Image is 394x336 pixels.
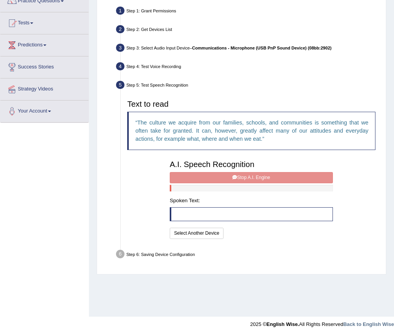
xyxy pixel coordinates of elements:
[170,228,223,239] button: Select Another Device
[135,119,368,142] q: The culture we acquire from our families, schools, and communities is something that we often tak...
[170,160,333,169] h3: A.I. Speech Recognition
[127,100,375,108] h3: Text to read
[190,46,332,50] span: –
[113,23,383,38] div: Step 2: Get Devices List
[113,42,383,56] div: Step 3: Select Audio Input Device
[0,101,89,120] a: Your Account
[250,317,394,328] div: 2025 © All Rights Reserved
[0,56,89,76] a: Success Stories
[113,60,383,75] div: Step 4: Test Voice Recording
[170,198,333,204] h4: Spoken Text:
[113,248,383,262] div: Step 6: Saving Device Configuration
[113,79,383,93] div: Step 5: Test Speech Recognition
[0,12,89,32] a: Tests
[0,34,89,54] a: Predictions
[266,321,299,327] strong: English Wise.
[343,321,394,327] a: Back to English Wise
[0,78,89,98] a: Strategy Videos
[113,5,383,19] div: Step 1: Grant Permissions
[192,46,332,50] b: Communications - Microphone (USB PnP Sound Device) (08bb:2902)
